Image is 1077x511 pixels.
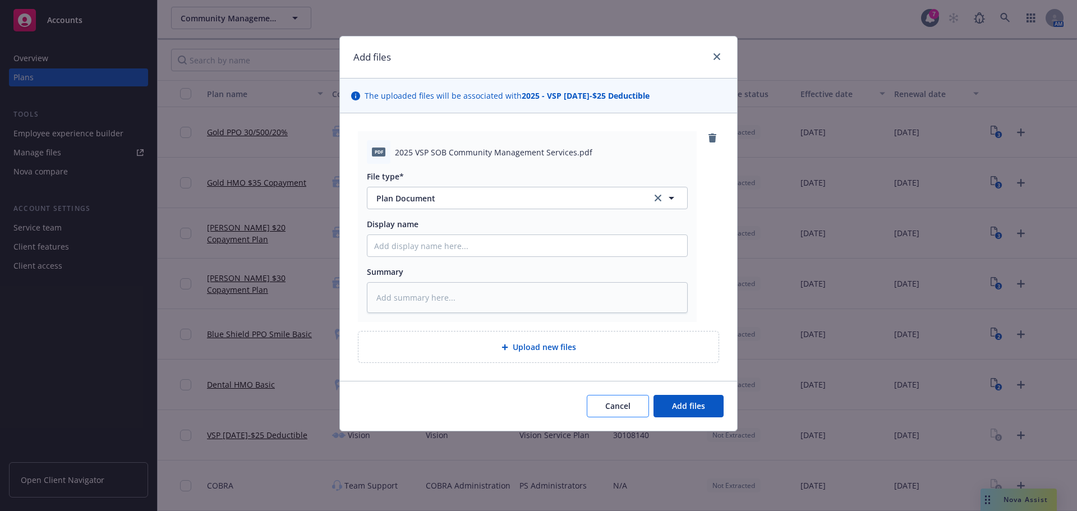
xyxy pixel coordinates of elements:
[367,235,687,256] input: Add display name here...
[367,219,418,229] span: Display name
[710,50,724,63] a: close
[587,395,649,417] button: Cancel
[358,331,719,363] div: Upload new files
[653,395,724,417] button: Add files
[372,148,385,156] span: pdf
[367,266,403,277] span: Summary
[513,341,576,353] span: Upload new files
[605,400,630,411] span: Cancel
[395,146,592,158] span: 2025 VSP SOB Community Management Services.pdf
[367,187,688,209] button: Plan Documentclear selection
[672,400,705,411] span: Add files
[651,191,665,205] a: clear selection
[367,171,404,182] span: File type*
[365,90,650,102] span: The uploaded files will be associated with
[706,131,719,145] a: remove
[522,90,650,101] strong: 2025 - VSP [DATE]-$25 Deductible
[353,50,391,65] h1: Add files
[376,192,636,204] span: Plan Document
